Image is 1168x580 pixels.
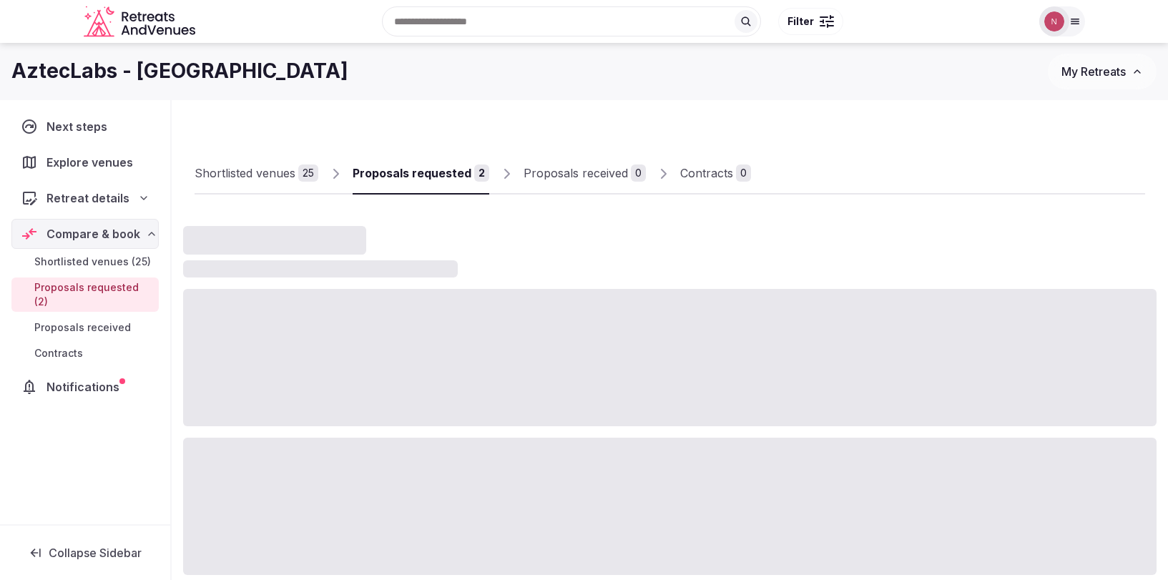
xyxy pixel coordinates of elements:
[84,6,198,38] svg: Retreats and Venues company logo
[298,164,318,182] div: 25
[11,537,159,569] button: Collapse Sidebar
[353,153,489,195] a: Proposals requested2
[11,372,159,402] a: Notifications
[46,118,113,135] span: Next steps
[11,343,159,363] a: Contracts
[524,164,628,182] div: Proposals received
[778,8,843,35] button: Filter
[11,147,159,177] a: Explore venues
[1061,64,1126,79] span: My Retreats
[11,277,159,312] a: Proposals requested (2)
[34,320,131,335] span: Proposals received
[34,280,153,309] span: Proposals requested (2)
[353,164,471,182] div: Proposals requested
[11,252,159,272] a: Shortlisted venues (25)
[680,164,733,182] div: Contracts
[11,318,159,338] a: Proposals received
[46,378,125,395] span: Notifications
[631,164,646,182] div: 0
[84,6,198,38] a: Visit the homepage
[34,346,83,360] span: Contracts
[524,153,646,195] a: Proposals received0
[736,164,751,182] div: 0
[787,14,814,29] span: Filter
[11,57,348,85] h1: AztecLabs - [GEOGRAPHIC_DATA]
[46,225,140,242] span: Compare & book
[49,546,142,560] span: Collapse Sidebar
[11,112,159,142] a: Next steps
[46,154,139,171] span: Explore venues
[46,190,129,207] span: Retreat details
[1044,11,1064,31] img: Nathalia Bilotti
[680,153,751,195] a: Contracts0
[34,255,151,269] span: Shortlisted venues (25)
[474,164,489,182] div: 2
[195,164,295,182] div: Shortlisted venues
[1048,54,1157,89] button: My Retreats
[195,153,318,195] a: Shortlisted venues25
